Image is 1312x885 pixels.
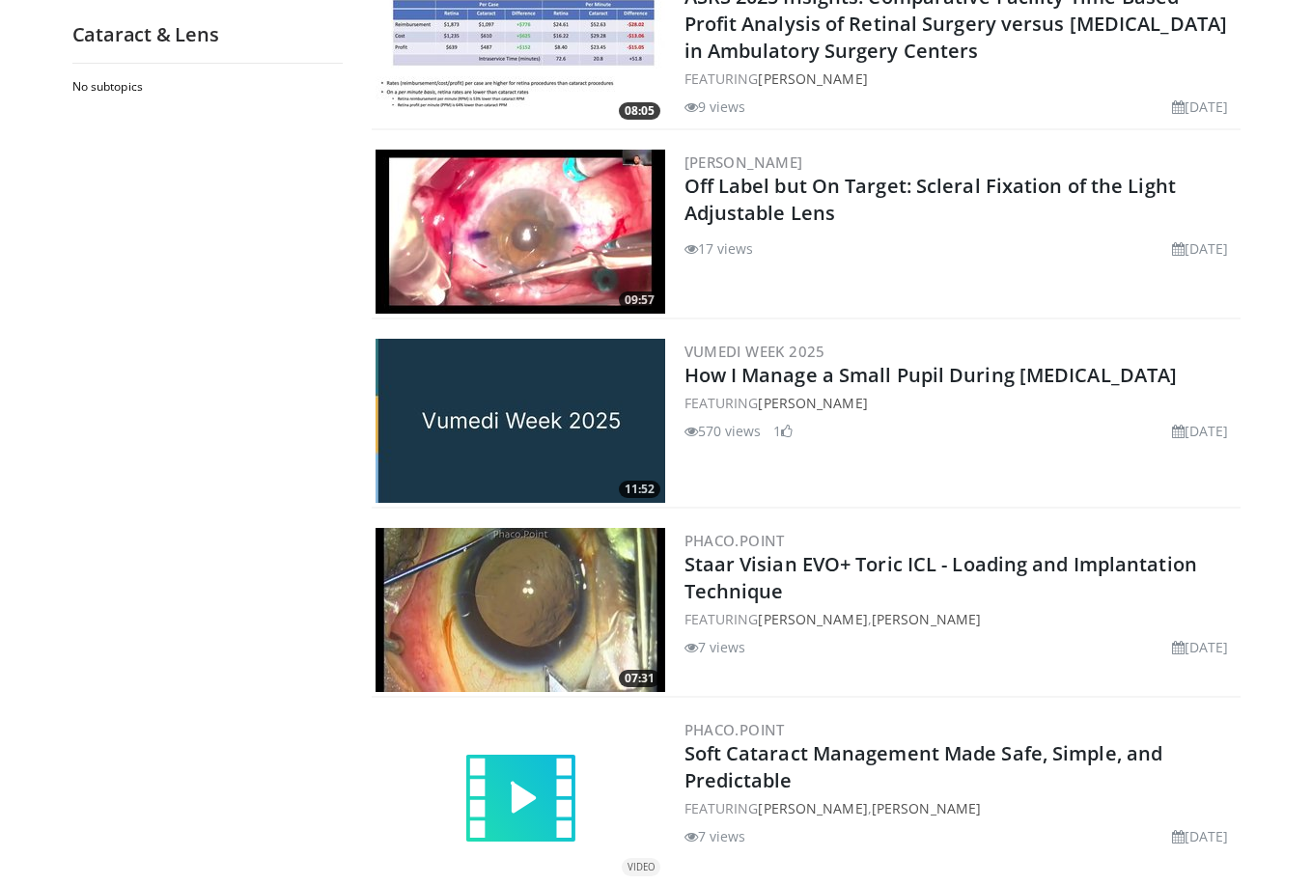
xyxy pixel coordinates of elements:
span: 08:05 [619,102,660,120]
li: [DATE] [1172,421,1229,441]
div: FEATURING , [684,609,1237,629]
img: 3b0f0036-6aed-4cee-88f2-3dc7aa8a8ecc.jpg.300x170_q85_crop-smart_upscale.jpg [376,339,665,503]
div: FEATURING [684,393,1237,413]
div: FEATURING [684,69,1237,89]
a: [PERSON_NAME] [758,799,867,817]
a: 11:52 [376,339,665,503]
li: 17 views [684,238,754,259]
li: 570 views [684,421,762,441]
a: Vumedi Week 2025 [684,342,825,361]
li: 7 views [684,637,746,657]
li: [DATE] [1172,826,1229,846]
img: 4818de7f-576b-4c2a-82b0-b3fbdf0361c9.300x170_q85_crop-smart_upscale.jpg [376,150,665,314]
a: [PERSON_NAME] [684,152,803,172]
div: FEATURING , [684,798,1237,818]
span: 07:31 [619,670,660,687]
small: VIDEO [628,861,655,873]
li: 9 views [684,97,746,117]
a: How I Manage a Small Pupil During [MEDICAL_DATA] [684,362,1178,388]
h2: Cataract & Lens [72,22,343,47]
span: 11:52 [619,481,660,498]
a: Phaco.Point [684,531,785,550]
li: 1 [773,421,793,441]
a: Staar Visian EVO+ Toric ICL - Loading and Implantation Technique [684,551,1197,604]
a: VIDEO [376,741,665,857]
li: [DATE] [1172,238,1229,259]
a: [PERSON_NAME] [872,799,981,817]
img: b462adbf-c6bf-4f3d-ad0e-e1211a54b8b3.300x170_q85_crop-smart_upscale.jpg [376,528,665,692]
a: [PERSON_NAME] [758,394,867,412]
a: Phaco.Point [684,720,785,739]
li: [DATE] [1172,637,1229,657]
a: [PERSON_NAME] [758,610,867,628]
a: Soft Cataract Management Made Safe, Simple, and Predictable [684,740,1163,793]
h2: No subtopics [72,79,338,95]
li: [DATE] [1172,97,1229,117]
a: 09:57 [376,150,665,314]
a: Off Label but On Target: Scleral Fixation of the Light Adjustable Lens [684,173,1176,226]
a: 07:31 [376,528,665,692]
li: 7 views [684,826,746,846]
a: [PERSON_NAME] [872,610,981,628]
span: 09:57 [619,291,660,309]
img: video.svg [462,741,578,857]
a: [PERSON_NAME] [758,69,867,88]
